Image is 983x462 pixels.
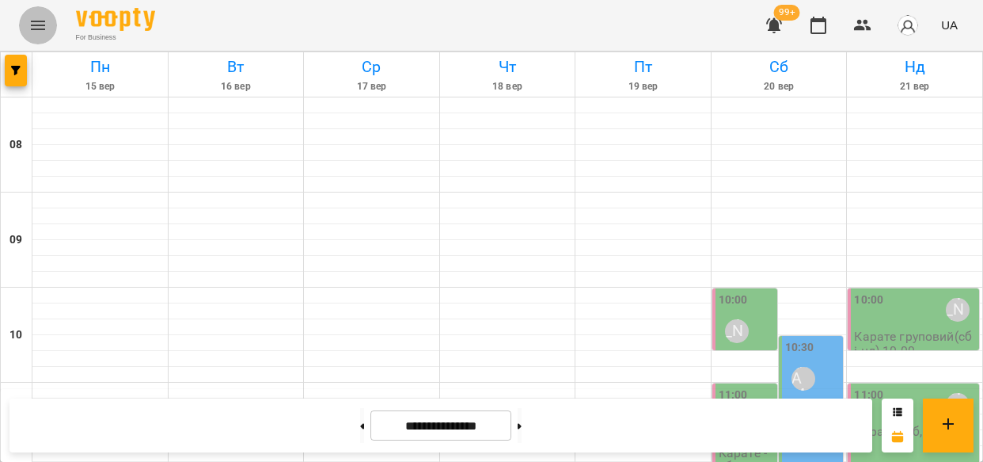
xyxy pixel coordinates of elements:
[849,55,980,79] h6: Нд
[578,55,708,79] h6: Пт
[306,55,437,79] h6: Ср
[442,55,573,79] h6: Чт
[9,326,22,344] h6: 10
[935,10,964,40] button: UA
[849,79,980,94] h6: 21 вер
[854,292,883,309] label: 10:00
[725,319,749,343] div: Киричко Тарас
[306,79,437,94] h6: 17 вер
[774,5,800,21] span: 99+
[19,6,57,44] button: Menu
[9,231,22,249] h6: 09
[35,79,165,94] h6: 15 вер
[76,8,155,31] img: Voopty Logo
[714,79,844,94] h6: 20 вер
[854,330,976,357] p: Карате груповий(сб і нд) 10.00
[171,55,302,79] h6: Вт
[897,14,919,36] img: avatar_s.png
[578,79,708,94] h6: 19 вер
[785,339,814,357] label: 10:30
[719,292,748,309] label: 10:00
[9,136,22,154] h6: 08
[719,387,748,404] label: 11:00
[941,17,958,33] span: UA
[171,79,302,94] h6: 16 вер
[714,55,844,79] h6: Сб
[442,79,573,94] h6: 18 вер
[946,298,970,322] div: Киричко Тарас
[791,367,815,391] div: Мамішев Еміль
[35,55,165,79] h6: Пн
[76,32,155,43] span: For Business
[854,387,883,404] label: 11:00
